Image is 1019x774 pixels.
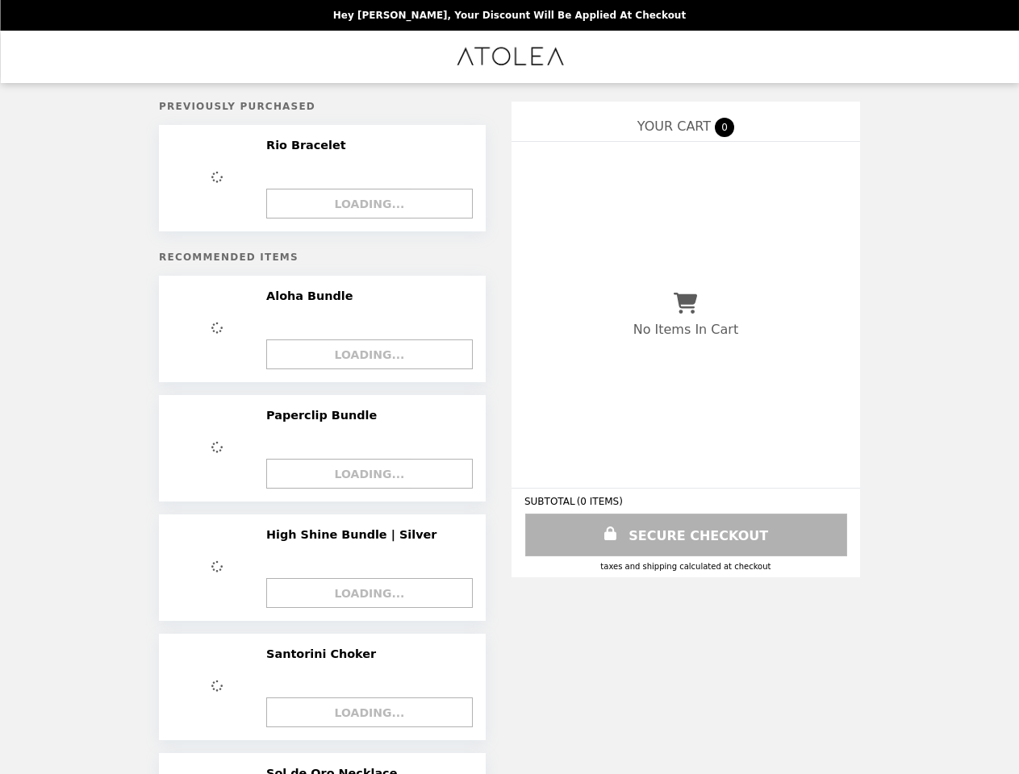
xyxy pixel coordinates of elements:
p: Hey [PERSON_NAME], your discount will be applied at checkout [333,10,686,21]
span: 0 [715,118,734,137]
img: Brand Logo [454,40,565,73]
h2: Aloha Bundle [266,289,359,303]
h2: Rio Bracelet [266,138,353,152]
h5: Recommended Items [159,252,486,263]
h2: Santorini Choker [266,647,382,661]
div: Taxes and Shipping calculated at checkout [524,562,847,571]
p: No Items In Cart [633,322,738,337]
span: YOUR CART [637,119,711,134]
h2: High Shine Bundle | Silver [266,527,443,542]
span: SUBTOTAL [524,496,577,507]
h2: Paperclip Bundle [266,408,383,422]
h5: Previously Purchased [159,101,486,112]
span: ( 0 ITEMS ) [577,496,623,507]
